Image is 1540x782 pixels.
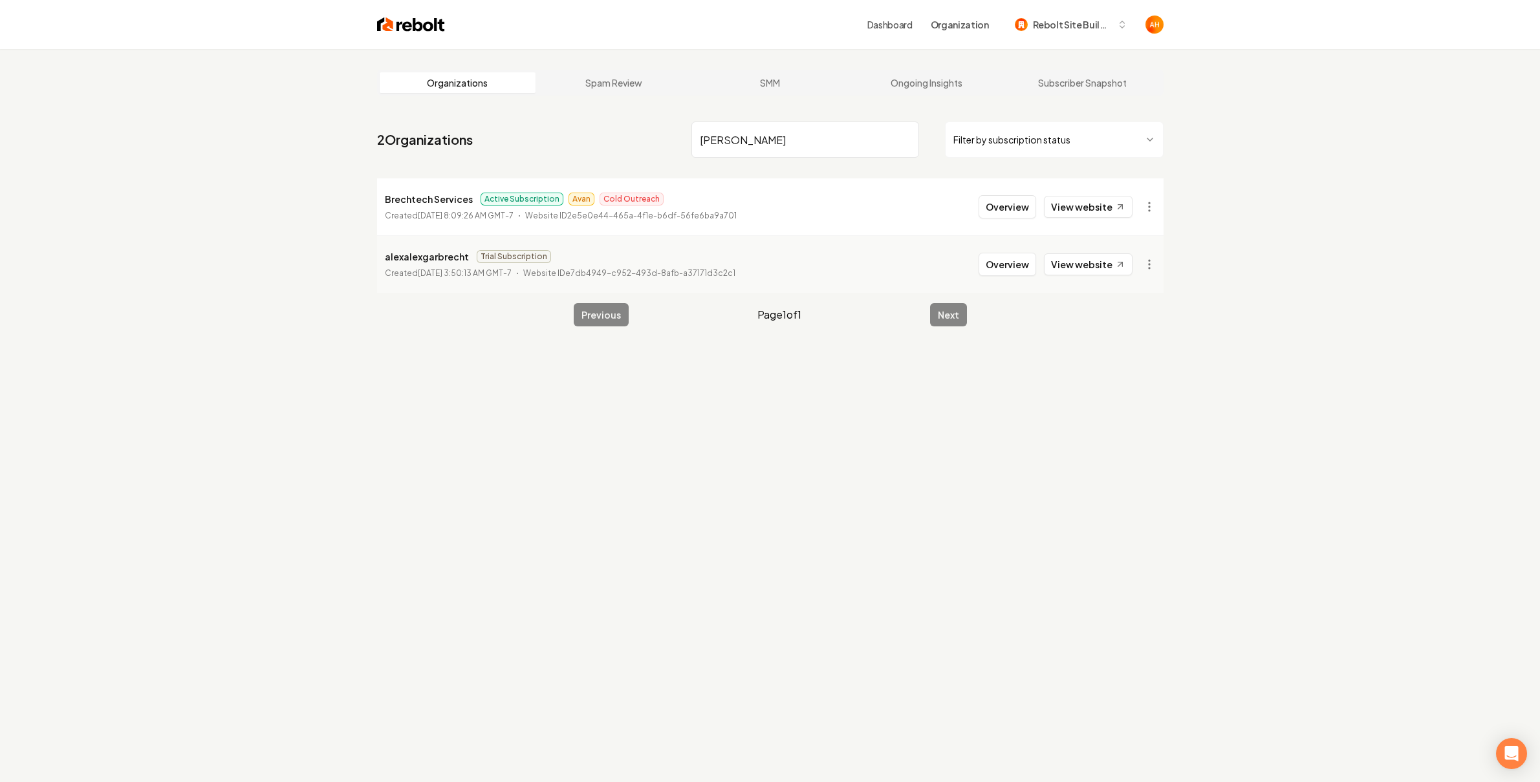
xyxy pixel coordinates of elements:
p: Website ID 2e5e0e44-465a-4f1e-b6df-56fe6ba9a701 [525,209,737,222]
p: Created [385,267,512,280]
span: Rebolt Site Builder [1033,18,1112,32]
button: Open user button [1145,16,1164,34]
a: Spam Review [536,72,692,93]
div: Open Intercom Messenger [1496,738,1527,769]
span: Cold Outreach [600,193,664,206]
input: Search by name or ID [691,122,919,158]
p: Website ID e7db4949-c952-493d-8afb-a37171d3c2c1 [523,267,735,280]
img: Anthony Hurgoi [1145,16,1164,34]
time: [DATE] 8:09:26 AM GMT-7 [418,211,514,220]
a: Ongoing Insights [848,72,1004,93]
img: Rebolt Site Builder [1015,18,1028,31]
a: SMM [692,72,849,93]
a: View website [1044,253,1133,275]
button: Overview [979,195,1036,218]
p: Brechtech Services [385,191,473,207]
a: Organizations [380,72,536,93]
img: Rebolt Logo [377,16,445,34]
time: [DATE] 3:50:13 AM GMT-7 [418,268,512,278]
p: Created [385,209,514,222]
button: Organization [923,13,997,36]
a: 2Organizations [377,131,473,149]
p: alexalexgarbrecht [385,249,469,264]
span: Avan [569,193,594,206]
a: Dashboard [867,18,913,31]
button: Overview [979,253,1036,276]
span: Page 1 of 1 [757,307,801,322]
span: Trial Subscription [477,250,551,263]
span: Active Subscription [481,193,563,206]
a: Subscriber Snapshot [1004,72,1161,93]
a: View website [1044,196,1133,218]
